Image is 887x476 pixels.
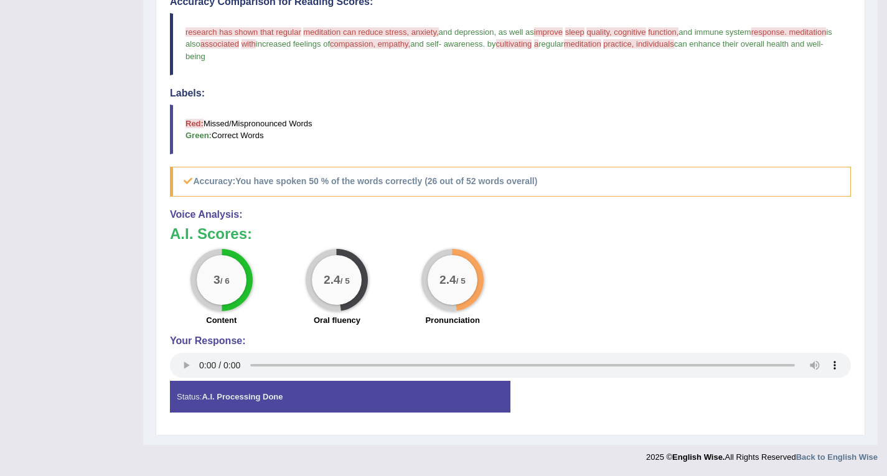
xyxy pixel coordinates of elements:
span: research has shown that regular [185,27,301,37]
h4: Labels: [170,88,851,99]
div: 2025 © All Rights Reserved [646,445,878,463]
big: 2.4 [324,273,341,287]
blockquote: Missed/Mispronounced Words Correct Words [170,105,851,154]
span: , [494,27,497,37]
b: Red: [185,119,204,128]
span: - [439,39,441,49]
big: 2.4 [439,273,456,287]
a: Back to English Wise [796,452,878,462]
b: A.I. Scores: [170,225,252,242]
span: increased feelings of [256,39,330,49]
span: regular [538,39,563,49]
span: and immune system [678,27,751,37]
label: Content [206,314,237,326]
label: Oral fluency [314,314,360,326]
span: as well as [499,27,534,37]
span: can enhance their overall health and well-being [185,39,824,60]
h4: Voice Analysis: [170,209,851,220]
span: associated [200,39,239,49]
span: compassion, empathy, [330,39,410,49]
span: improve [534,27,563,37]
strong: English Wise. [672,452,725,462]
span: awareness [444,39,483,49]
h5: Accuracy: [170,167,851,196]
small: / 5 [456,276,466,286]
span: and self [410,39,439,49]
span: . [483,39,486,49]
span: meditation can reduce stress, anxiety, [303,27,438,37]
span: meditation [564,39,601,49]
span: by [487,39,496,49]
span: a [534,39,538,49]
span: sleep [565,27,584,37]
span: cultivating [496,39,532,49]
b: Green: [185,131,212,140]
span: quality, cognitive [586,27,645,37]
b: You have spoken 50 % of the words correctly (26 out of 52 words overall) [235,176,537,186]
strong: A.I. Processing Done [202,392,283,401]
span: with [242,39,256,49]
span: and depression [439,27,494,37]
span: response. meditation [751,27,827,37]
div: Status: [170,381,510,413]
small: / 5 [340,276,350,286]
span: function, [648,27,678,37]
span: practice, individuals [603,39,673,49]
label: Pronunciation [425,314,479,326]
big: 3 [214,273,220,287]
h4: Your Response: [170,335,851,347]
small: / 6 [220,276,230,286]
